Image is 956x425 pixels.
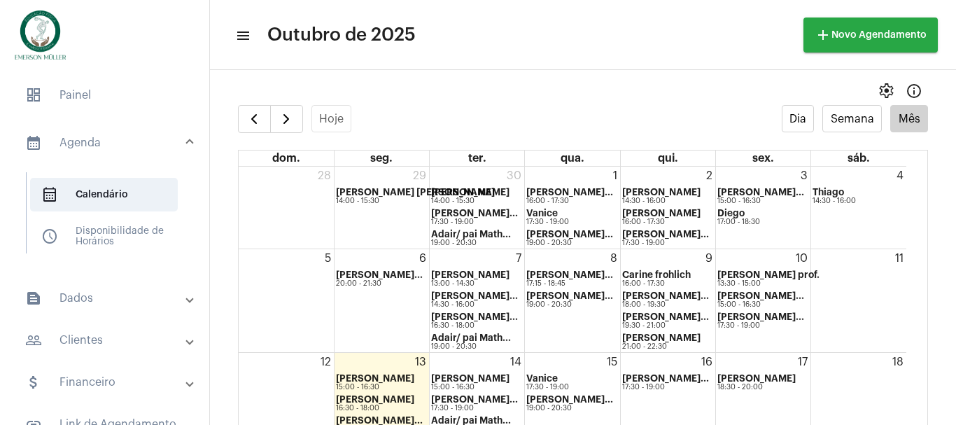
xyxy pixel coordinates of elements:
td: 8 de outubro de 2025 [525,249,620,352]
strong: Adair/ pai Math... [431,416,511,425]
strong: [PERSON_NAME]... [622,230,709,239]
strong: [PERSON_NAME]... [431,395,518,404]
div: 17:30 - 19:00 [431,405,518,412]
a: 29 de setembro de 2025 [410,167,429,185]
a: quinta-feira [655,151,681,166]
strong: [PERSON_NAME]... [431,312,518,321]
span: sidenav icon [41,186,58,203]
strong: [PERSON_NAME] [717,374,796,383]
td: 1 de outubro de 2025 [525,167,620,249]
strong: [PERSON_NAME]... [431,291,518,300]
span: Outubro de 2025 [267,24,416,46]
strong: Diego [717,209,745,218]
div: 19:00 - 20:30 [526,301,613,309]
strong: [PERSON_NAME]... [717,291,804,300]
mat-icon: add [815,27,831,43]
button: Dia [782,105,815,132]
strong: [PERSON_NAME]... [526,230,613,239]
div: 16:30 - 18:00 [431,322,518,330]
div: 14:30 - 16:00 [431,301,518,309]
a: 9 de outubro de 2025 [703,249,715,267]
strong: [PERSON_NAME] [336,395,414,404]
button: Mês [890,105,928,132]
button: settings [872,77,900,105]
div: 18:00 - 19:30 [622,301,709,309]
span: sidenav icon [41,228,58,245]
strong: [PERSON_NAME] [622,188,701,197]
div: 14:30 - 16:00 [622,197,701,205]
a: 8 de outubro de 2025 [607,249,620,267]
div: sidenav iconAgenda [8,165,209,273]
strong: [PERSON_NAME]... [622,374,709,383]
strong: [PERSON_NAME]... [431,209,518,218]
td: 28 de setembro de 2025 [239,167,334,249]
strong: [PERSON_NAME] [PERSON_NAME] [336,188,495,197]
td: 30 de setembro de 2025 [430,167,525,249]
div: 19:00 - 20:30 [526,405,613,412]
a: 30 de setembro de 2025 [504,167,524,185]
a: 13 de outubro de 2025 [412,353,429,371]
a: 3 de outubro de 2025 [798,167,810,185]
mat-panel-title: Clientes [25,332,187,349]
div: 16:00 - 17:30 [622,280,691,288]
strong: [PERSON_NAME] prof. [717,270,820,279]
a: 14 de outubro de 2025 [507,353,524,371]
div: 17:30 - 19:00 [526,384,569,391]
strong: [PERSON_NAME] [431,188,509,197]
a: domingo [269,151,303,166]
td: 9 de outubro de 2025 [620,249,715,352]
a: 4 de outubro de 2025 [894,167,906,185]
mat-expansion-panel-header: sidenav iconFinanceiro [8,365,209,399]
button: Mês Anterior [238,105,271,133]
div: 17:30 - 19:00 [622,239,709,247]
div: 14:00 - 15:30 [431,197,509,205]
div: 16:00 - 17:30 [526,197,613,205]
button: Próximo Mês [270,105,303,133]
a: 16 de outubro de 2025 [698,353,715,371]
a: 28 de setembro de 2025 [315,167,334,185]
mat-expansion-panel-header: sidenav iconDados [8,281,209,315]
div: 19:00 - 20:30 [431,239,511,247]
span: sidenav icon [25,87,42,104]
strong: [PERSON_NAME]... [526,291,613,300]
strong: [PERSON_NAME] [431,374,509,383]
a: quarta-feira [558,151,587,166]
div: 15:00 - 16:30 [336,384,414,391]
button: Semana [822,105,882,132]
strong: [PERSON_NAME] [622,209,701,218]
a: 2 de outubro de 2025 [703,167,715,185]
div: 20:00 - 21:30 [336,280,423,288]
span: Calendário [30,178,178,211]
strong: Adair/ pai Math... [431,333,511,342]
button: Info [900,77,928,105]
div: 15:00 - 16:30 [717,197,804,205]
mat-expansion-panel-header: sidenav iconAgenda [8,120,209,165]
mat-panel-title: Agenda [25,134,187,151]
strong: [PERSON_NAME]... [336,270,423,279]
div: 13:30 - 15:00 [717,280,820,288]
strong: [PERSON_NAME] [336,374,414,383]
td: 6 de outubro de 2025 [334,249,429,352]
strong: [PERSON_NAME]... [336,416,423,425]
div: 17:30 - 19:00 [431,218,518,226]
div: 17:15 - 18:45 [526,280,613,288]
div: 17:30 - 19:00 [526,218,569,226]
button: Novo Agendamento [803,18,938,53]
div: 17:30 - 19:00 [622,384,709,391]
mat-icon: sidenav icon [235,27,249,44]
mat-icon: sidenav icon [25,134,42,151]
td: 5 de outubro de 2025 [239,249,334,352]
td: 2 de outubro de 2025 [620,167,715,249]
a: 17 de outubro de 2025 [795,353,810,371]
a: 15 de outubro de 2025 [604,353,620,371]
strong: [PERSON_NAME]... [526,270,613,279]
td: 4 de outubro de 2025 [811,167,906,249]
div: 13:00 - 14:30 [431,280,509,288]
strong: [PERSON_NAME]... [622,312,709,321]
span: Novo Agendamento [815,30,927,40]
img: 9d32caf5-495d-7087-b57b-f134ef8504d1.png [11,7,69,63]
div: 16:00 - 17:30 [622,218,701,226]
td: 29 de setembro de 2025 [334,167,429,249]
a: 11 de outubro de 2025 [892,249,906,267]
td: 11 de outubro de 2025 [811,249,906,352]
